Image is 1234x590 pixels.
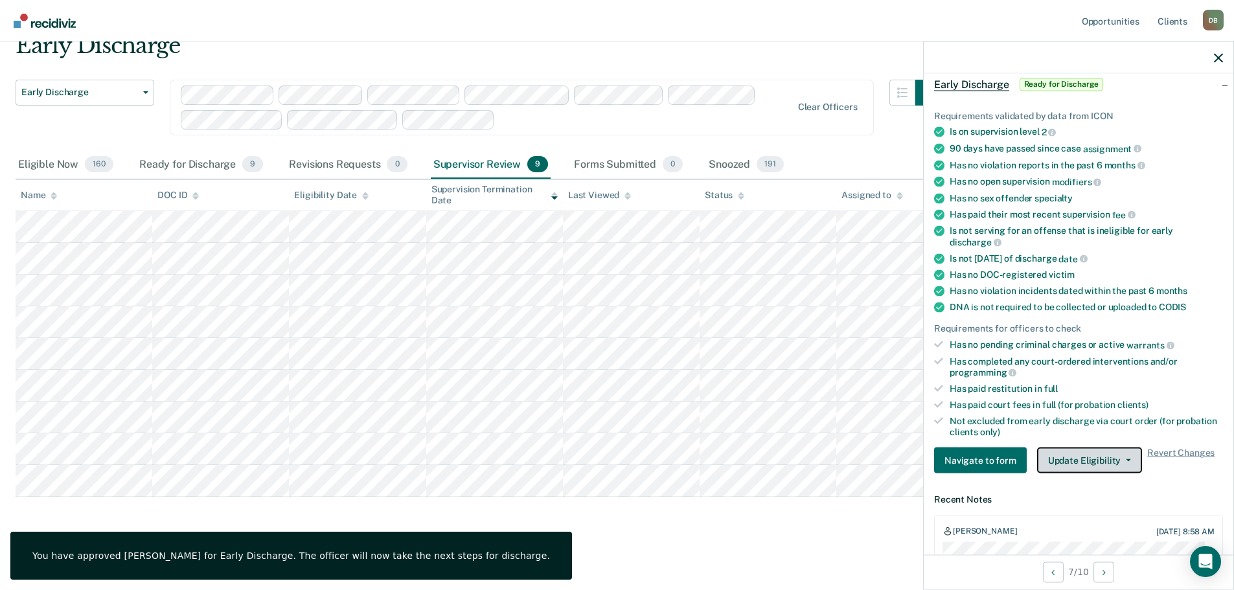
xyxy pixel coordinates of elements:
[934,448,1032,473] a: Navigate to form link
[950,356,1223,378] div: Has completed any court-ordered interventions and/or
[1203,10,1224,30] button: Profile dropdown button
[1147,448,1215,473] span: Revert Changes
[950,142,1223,154] div: 90 days have passed since case
[1049,269,1075,280] span: victim
[1156,286,1187,296] span: months
[950,399,1223,410] div: Has paid court fees in full (for probation
[294,190,369,201] div: Eligibility Date
[14,14,76,28] img: Recidiviz
[950,209,1223,220] div: Has paid their most recent supervision
[1190,546,1221,577] div: Open Intercom Messenger
[950,253,1223,264] div: Is not [DATE] of discharge
[950,367,1016,378] span: programming
[950,192,1223,203] div: Has no sex offender
[950,339,1223,351] div: Has no pending criminal charges or active
[1126,339,1174,350] span: warrants
[21,190,57,201] div: Name
[950,415,1223,437] div: Not excluded from early discharge via court order (for probation clients
[16,32,941,69] div: Early Discharge
[1020,78,1104,91] span: Ready for Discharge
[286,151,409,179] div: Revisions Requests
[1042,127,1057,137] span: 2
[798,102,858,113] div: Clear officers
[950,176,1223,188] div: Has no open supervision
[1058,253,1087,264] span: date
[705,190,744,201] div: Status
[950,236,1001,247] span: discharge
[950,383,1223,394] div: Has paid restitution in
[934,323,1223,334] div: Requirements for officers to check
[527,156,548,173] span: 9
[1083,143,1141,153] span: assignment
[16,151,116,179] div: Eligible Now
[431,151,551,179] div: Supervisor Review
[1117,399,1148,409] span: clients)
[950,159,1223,171] div: Has no violation reports in the past 6
[431,184,558,206] div: Supervision Termination Date
[157,190,199,201] div: DOC ID
[934,448,1027,473] button: Navigate to form
[950,126,1223,138] div: Is on supervision level
[706,151,786,179] div: Snoozed
[1043,562,1064,582] button: Previous Opportunity
[1156,527,1215,536] div: [DATE] 8:58 AM
[757,156,784,173] span: 191
[950,286,1223,297] div: Has no violation incidents dated within the past 6
[950,269,1223,280] div: Has no DOC-registered
[934,110,1223,121] div: Requirements validated by data from ICON
[924,63,1233,105] div: Early DischargeReady for Discharge
[950,225,1223,247] div: Is not serving for an offense that is ineligible for early
[950,302,1223,313] div: DNA is not required to be collected or uploaded to
[1037,448,1142,473] button: Update Eligibility
[387,156,407,173] span: 0
[1203,10,1224,30] div: D B
[85,156,113,173] span: 160
[242,156,263,173] span: 9
[934,494,1223,505] dt: Recent Notes
[571,151,685,179] div: Forms Submitted
[137,151,266,179] div: Ready for Discharge
[21,87,138,98] span: Early Discharge
[934,78,1009,91] span: Early Discharge
[924,554,1233,589] div: 7 / 10
[1044,383,1058,394] span: full
[663,156,683,173] span: 0
[953,527,1017,537] div: [PERSON_NAME]
[1104,160,1145,170] span: months
[1052,176,1102,187] span: modifiers
[1034,192,1073,203] span: specialty
[1112,209,1136,220] span: fee
[1159,302,1186,312] span: CODIS
[568,190,631,201] div: Last Viewed
[32,550,550,562] div: You have approved [PERSON_NAME] for Early Discharge. The officer will now take the next steps for...
[1093,562,1114,582] button: Next Opportunity
[980,426,1000,437] span: only)
[841,190,902,201] div: Assigned to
